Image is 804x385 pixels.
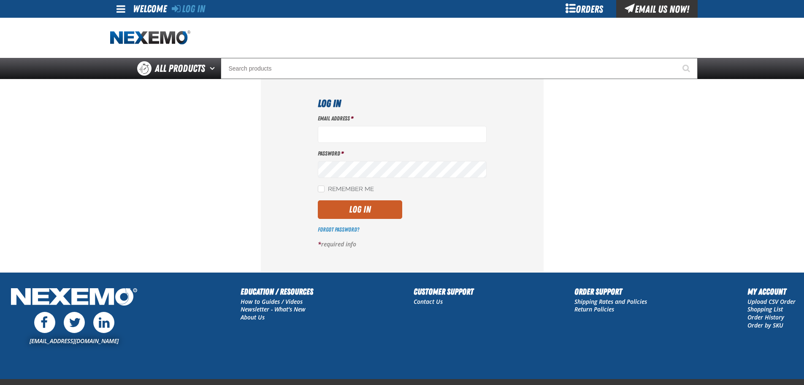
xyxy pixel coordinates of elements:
[318,226,359,233] a: Forgot Password?
[318,200,402,219] button: Log In
[747,298,796,306] a: Upload CSV Order
[747,305,783,313] a: Shopping List
[241,305,306,313] a: Newsletter - What's New
[241,313,265,321] a: About Us
[318,186,374,194] label: Remember Me
[155,61,205,76] span: All Products
[221,58,698,79] input: Search
[241,298,303,306] a: How to Guides / Videos
[318,240,487,248] p: required info
[574,298,647,306] a: Shipping Rates and Policies
[414,285,474,298] h2: Customer Support
[241,285,313,298] h2: Education / Resources
[30,337,119,345] a: [EMAIL_ADDRESS][DOMAIN_NAME]
[318,186,325,192] input: Remember Me
[574,305,614,313] a: Return Policies
[677,58,698,79] button: Start Searching
[207,58,221,79] button: Open All Products pages
[8,285,140,310] img: Nexemo Logo
[747,313,784,321] a: Order History
[318,150,487,158] label: Password
[110,30,190,45] img: Nexemo logo
[318,115,487,123] label: Email Address
[318,96,487,111] h1: Log In
[747,321,783,329] a: Order by SKU
[414,298,443,306] a: Contact Us
[747,285,796,298] h2: My Account
[172,3,205,15] a: Log In
[574,285,647,298] h2: Order Support
[110,30,190,45] a: Home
